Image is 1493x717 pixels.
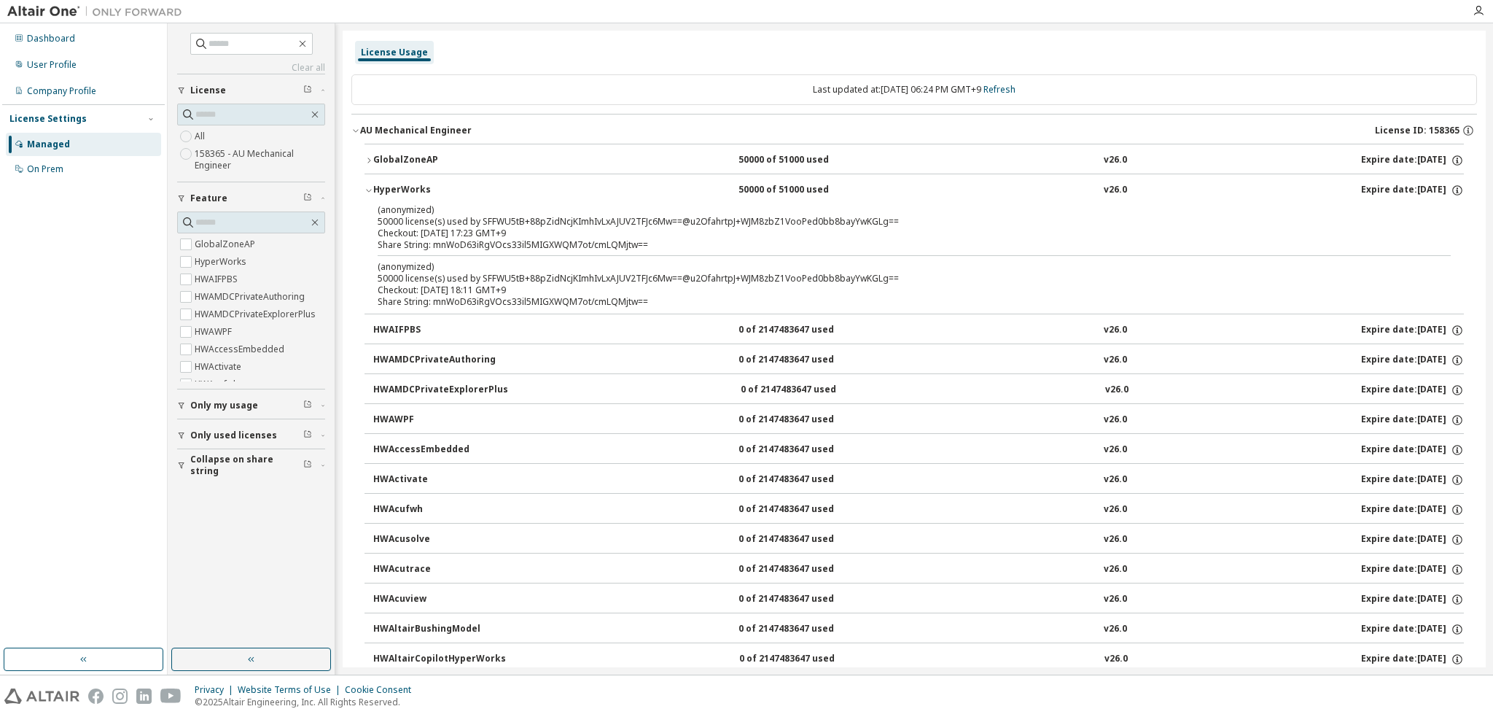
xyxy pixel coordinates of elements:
label: HWAIFPBS [195,271,241,288]
div: v26.0 [1104,533,1127,546]
button: HyperWorks50000 of 51000 usedv26.0Expire date:[DATE] [365,174,1464,206]
div: HWAcutrace [373,563,504,576]
div: HWAcusolve [373,533,504,546]
button: HWAcusolve0 of 2147483647 usedv26.0Expire date:[DATE] [373,524,1464,556]
div: Expire date: [DATE] [1361,473,1464,487]
div: Expire date: [DATE] [1361,443,1464,457]
label: 158365 - AU Mechanical Engineer [195,145,325,174]
div: License Usage [361,47,428,58]
button: Feature [177,182,325,214]
button: HWAMDCPrivateAuthoring0 of 2147483647 usedv26.0Expire date:[DATE] [373,344,1464,376]
img: altair_logo.svg [4,689,79,704]
div: v26.0 [1104,593,1127,606]
div: Cookie Consent [345,684,420,696]
div: Expire date: [DATE] [1361,414,1464,427]
div: Share String: mnWoD63iRgVOcs33il5MIGXWQM7ot/cmLQMjtw== [378,239,1416,251]
div: 0 of 2147483647 used [738,593,870,606]
div: 0 of 2147483647 used [741,384,872,397]
div: On Prem [27,163,63,175]
div: GlobalZoneAP [373,154,504,167]
label: All [195,128,208,145]
div: HWAcuview [373,593,504,606]
label: HWAMDCPrivateExplorerPlus [195,306,319,323]
a: Refresh [983,83,1016,96]
span: Only used licenses [190,430,277,441]
div: v26.0 [1104,414,1127,427]
button: Only my usage [177,389,325,422]
div: 50000 of 51000 used [738,184,870,197]
div: Last updated at: [DATE] 06:24 PM GMT+9 [351,74,1477,105]
span: Collapse on share string [190,454,303,477]
button: HWAccessEmbedded0 of 2147483647 usedv26.0Expire date:[DATE] [373,434,1464,466]
img: instagram.svg [112,689,128,704]
div: AU Mechanical Engineer [360,125,472,136]
div: v26.0 [1104,473,1127,487]
span: Clear filter [303,430,312,441]
div: 50000 of 51000 used [738,154,870,167]
div: v26.0 [1104,324,1127,337]
div: Expire date: [DATE] [1361,623,1464,636]
div: v26.0 [1104,443,1127,457]
div: v26.0 [1104,184,1127,197]
div: Expire date: [DATE] [1361,563,1464,576]
div: 0 of 2147483647 used [738,563,870,576]
label: HyperWorks [195,253,249,271]
div: 50000 license(s) used by SFFWU5tB+88pZidNcjKImhIvLxAJUV2TFJc6Mw==@u2OfahrtpJ+WJM8zbZ1VooPed0bb8ba... [378,260,1416,284]
img: Altair One [7,4,190,19]
div: Expire date: [DATE] [1361,324,1464,337]
img: youtube.svg [160,689,182,704]
img: linkedin.svg [136,689,152,704]
button: HWAMDCPrivateExplorerPlus0 of 2147483647 usedv26.0Expire date:[DATE] [373,374,1464,406]
div: v26.0 [1104,503,1127,516]
div: HWAcufwh [373,503,504,516]
div: Expire date: [DATE] [1361,384,1464,397]
div: v26.0 [1105,384,1128,397]
div: Expire date: [DATE] [1361,354,1464,367]
div: v26.0 [1104,623,1127,636]
div: Company Profile [27,85,96,97]
div: Checkout: [DATE] 17:23 GMT+9 [378,228,1416,239]
button: HWAcutrace0 of 2147483647 usedv26.0Expire date:[DATE] [373,554,1464,586]
button: HWActivate0 of 2147483647 usedv26.0Expire date:[DATE] [373,464,1464,496]
div: 0 of 2147483647 used [738,443,870,457]
span: Clear filter [303,400,312,411]
button: HWAcufwh0 of 2147483647 usedv26.0Expire date:[DATE] [373,494,1464,526]
img: facebook.svg [88,689,104,704]
div: Share String: mnWoD63iRgVOcs33il5MIGXWQM7ot/cmLQMjtw== [378,296,1416,308]
p: (anonymized) [378,260,1416,273]
div: Expire date: [DATE] [1361,184,1464,197]
div: Privacy [195,684,238,696]
div: Dashboard [27,33,75,44]
label: HWAMDCPrivateAuthoring [195,288,308,306]
div: Managed [27,139,70,150]
div: HWAltairBushingModel [373,623,504,636]
div: License Settings [9,113,87,125]
div: 50000 license(s) used by SFFWU5tB+88pZidNcjKImhIvLxAJUV2TFJc6Mw==@u2OfahrtpJ+WJM8zbZ1VooPed0bb8ba... [378,204,1416,228]
div: HWAltairCopilotHyperWorks [373,653,506,666]
div: 0 of 2147483647 used [738,414,870,427]
div: Expire date: [DATE] [1361,154,1464,167]
div: HWAccessEmbedded [373,443,504,457]
div: 0 of 2147483647 used [738,503,870,516]
div: HWAIFPBS [373,324,504,337]
label: HWActivate [195,358,244,376]
a: Clear all [177,62,325,74]
label: HWAWPF [195,323,235,341]
button: HWAltairBushingModel0 of 2147483647 usedv26.0Expire date:[DATE] [373,613,1464,646]
button: HWAltairCopilotHyperWorks0 of 2147483647 usedv26.0Expire date:[DATE] [373,643,1464,675]
div: Expire date: [DATE] [1361,653,1464,666]
button: AU Mechanical EngineerLicense ID: 158365 [351,115,1477,147]
label: HWAcufwh [195,376,241,393]
div: Expire date: [DATE] [1361,593,1464,606]
div: HWAMDCPrivateExplorerPlus [373,384,508,397]
span: Clear filter [303,193,312,204]
span: License ID: 158365 [1375,125,1459,136]
div: User Profile [27,59,77,71]
span: Feature [190,193,227,204]
p: © 2025 Altair Engineering, Inc. All Rights Reserved. [195,696,420,708]
div: 0 of 2147483647 used [738,533,870,546]
div: Website Terms of Use [238,684,345,696]
div: 0 of 2147483647 used [738,354,870,367]
button: HWAcuview0 of 2147483647 usedv26.0Expire date:[DATE] [373,584,1464,616]
div: 0 of 2147483647 used [739,653,870,666]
